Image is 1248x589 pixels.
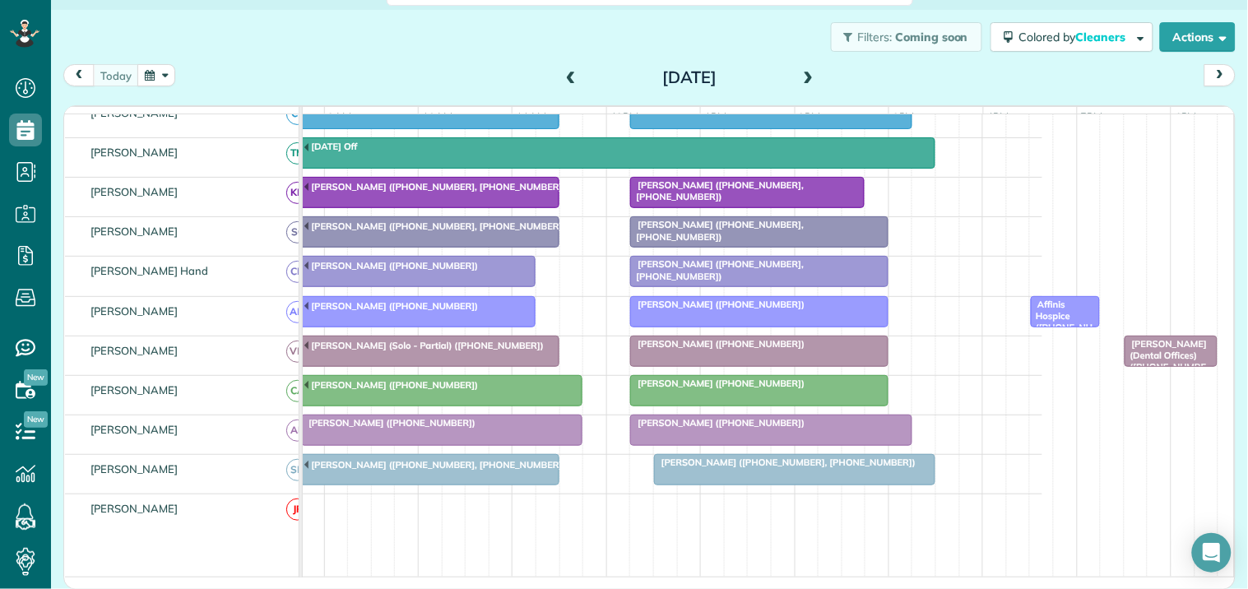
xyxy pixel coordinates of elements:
span: [PERSON_NAME] ([PHONE_NUMBER]) [629,417,805,429]
span: SM [286,459,309,481]
span: [PERSON_NAME] ([PHONE_NUMBER]) [629,378,805,389]
span: [PERSON_NAME] [87,304,182,318]
span: [PERSON_NAME] [87,462,182,475]
span: 11am [513,110,550,123]
span: [PERSON_NAME] ([PHONE_NUMBER], [PHONE_NUMBER]) [629,258,804,281]
div: Open Intercom Messenger [1192,533,1232,573]
span: [PERSON_NAME] [87,225,182,238]
span: [PERSON_NAME] [87,106,182,119]
span: Affinis Hospice ([PHONE_NUMBER], [PHONE_NUMBER]) [1030,299,1093,369]
span: [PERSON_NAME] ([PHONE_NUMBER]) [629,338,805,350]
span: JP [286,499,309,521]
span: 1pm [701,110,730,123]
span: 3pm [889,110,918,123]
span: [PERSON_NAME] ([PHONE_NUMBER], [PHONE_NUMBER]) [629,179,804,202]
button: today [93,64,139,86]
span: Coming soon [895,30,969,44]
button: Actions [1160,22,1236,52]
span: AM [286,301,309,323]
span: New [24,369,48,386]
span: New [24,411,48,428]
span: SC [286,221,309,243]
span: [PERSON_NAME] Hand [87,264,211,277]
span: [PERSON_NAME] [87,344,182,357]
span: [PERSON_NAME] ([PHONE_NUMBER]) [629,299,805,310]
span: Cleaners [1076,30,1129,44]
span: [PERSON_NAME] [87,383,182,397]
span: KD [286,182,309,204]
span: CH [286,261,309,283]
button: next [1204,64,1236,86]
button: Colored byCleaners [991,22,1153,52]
span: 5pm [1078,110,1106,123]
button: prev [63,64,95,86]
span: AH [286,420,309,442]
span: 2pm [796,110,824,123]
span: [PERSON_NAME] ([PHONE_NUMBER], [PHONE_NUMBER]) [653,457,916,468]
span: TM [286,142,309,165]
span: Filters: [858,30,893,44]
span: CA [286,380,309,402]
span: [PERSON_NAME] ([PHONE_NUMBER]) [300,417,476,429]
span: 4pm [984,110,1013,123]
span: 6pm [1171,110,1200,123]
span: [PERSON_NAME] (Dental Offices) ([PHONE_NUMBER]) [1124,338,1208,385]
span: [PERSON_NAME] ([PHONE_NUMBER], [PHONE_NUMBER]) [629,219,804,242]
span: [PERSON_NAME] [87,502,182,515]
span: 9am [325,110,355,123]
span: VM [286,341,309,363]
span: 12pm [607,110,643,123]
span: [PERSON_NAME] [87,146,182,159]
span: [PERSON_NAME] [87,185,182,198]
span: 10am [419,110,456,123]
span: [PERSON_NAME] [87,423,182,436]
h2: [DATE] [587,68,792,86]
span: Colored by [1019,30,1132,44]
